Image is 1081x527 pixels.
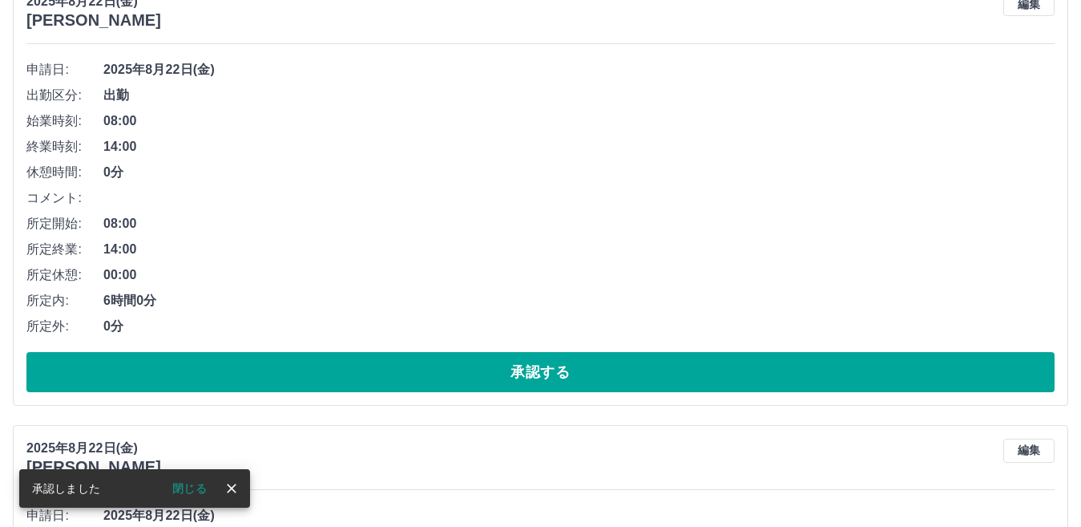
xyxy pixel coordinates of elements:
span: 所定開始: [26,214,103,233]
span: 14:00 [103,137,1055,156]
button: 閉じる [159,476,220,501]
span: 所定休憩: [26,266,103,285]
span: 所定終業: [26,240,103,259]
span: 申請日: [26,60,103,79]
button: 承認する [26,352,1055,392]
span: 08:00 [103,111,1055,131]
span: 終業時刻: [26,137,103,156]
span: 所定外: [26,317,103,336]
span: 始業時刻: [26,111,103,131]
button: close [220,476,244,501]
span: 休憩時間: [26,163,103,182]
span: 出勤区分: [26,86,103,105]
span: 08:00 [103,214,1055,233]
span: 2025年8月22日(金) [103,506,1055,525]
span: 14:00 [103,240,1055,259]
h3: [PERSON_NAME] [26,11,161,30]
span: 申請日: [26,506,103,525]
span: 00:00 [103,266,1055,285]
span: コメント: [26,189,103,208]
button: 編集 [1003,439,1055,463]
span: 所定内: [26,291,103,310]
span: 6時間0分 [103,291,1055,310]
span: 出勤 [103,86,1055,105]
p: 2025年8月22日(金) [26,439,161,458]
h3: [PERSON_NAME] [26,458,161,476]
span: 0分 [103,163,1055,182]
span: 2025年8月22日(金) [103,60,1055,79]
div: 承認しました [32,474,100,503]
span: 0分 [103,317,1055,336]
